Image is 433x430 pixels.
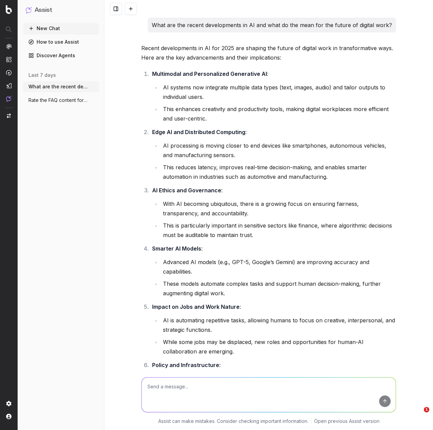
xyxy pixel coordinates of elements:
[26,5,96,15] button: Assist
[152,187,221,194] strong: AI Ethics and Governance
[150,127,396,181] li: :
[424,407,429,412] span: 1
[6,401,12,406] img: Setting
[6,70,12,76] img: Activation
[23,81,99,92] button: What are the recent developments in AI a
[150,302,396,356] li: :
[161,199,396,218] li: With AI becoming ubiquitous, there is a growing focus on ensuring fairness, transparency, and acc...
[150,244,396,298] li: :
[152,362,219,368] strong: Policy and Infrastructure
[28,97,88,104] span: Rate the FAQ content for the two categor
[141,43,396,62] p: Recent developments in AI for 2025 are shaping the future of digital work in transformative ways....
[35,5,52,15] h1: Assist
[161,279,396,298] li: These models automate complex tasks and support human decision-making, further augmenting digital...
[158,418,308,425] p: Assist can make mistakes. Consider checking important information.
[150,69,396,123] li: :
[23,50,99,61] a: Discover Agents
[161,257,396,276] li: Advanced AI models (e.g., GPT-5, Google’s Gemini) are improving accuracy and capabilities.
[28,83,88,90] span: What are the recent developments in AI a
[410,407,426,423] iframe: Intercom live chat
[23,37,99,47] a: How to use Assist
[161,104,396,123] li: This enhances creativity and productivity tools, making digital workplaces more efficient and use...
[6,96,12,102] img: Assist
[23,95,99,106] button: Rate the FAQ content for the two categor
[314,418,379,425] a: Open previous Assist version
[150,186,396,240] li: :
[152,70,267,77] strong: Multimodal and Personalized Generative AI
[161,83,396,102] li: AI systems now integrate multiple data types (text, images, audio) and tailor outputs to individu...
[161,221,396,240] li: This is particularly important in sensitive sectors like finance, where algorithmic decisions mus...
[23,23,99,34] button: New Chat
[6,5,12,14] img: Botify logo
[6,414,12,419] img: My account
[6,83,12,88] img: Studio
[26,7,32,13] img: Assist
[28,72,56,79] span: last 7 days
[150,360,396,405] li: :
[152,129,245,135] strong: Edge AI and Distributed Computing
[152,303,240,310] strong: Impact on Jobs and Work Nature
[161,337,396,356] li: While some jobs may be displaced, new roles and opportunities for human-AI collaboration are emer...
[6,44,12,49] img: Analytics
[161,163,396,181] li: This reduces latency, improves real-time decision-making, and enables smarter automation in indus...
[7,113,11,118] img: Switch project
[161,141,396,160] li: AI processing is moving closer to end devices like smartphones, autonomous vehicles, and manufact...
[6,57,12,62] img: Intelligence
[152,245,201,252] strong: Smarter AI Models
[152,20,392,30] p: What are the recent developments in AI and what do the mean for the future of digital work?
[161,316,396,335] li: AI is automating repetitive tasks, allowing humans to focus on creative, interpersonal, and strat...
